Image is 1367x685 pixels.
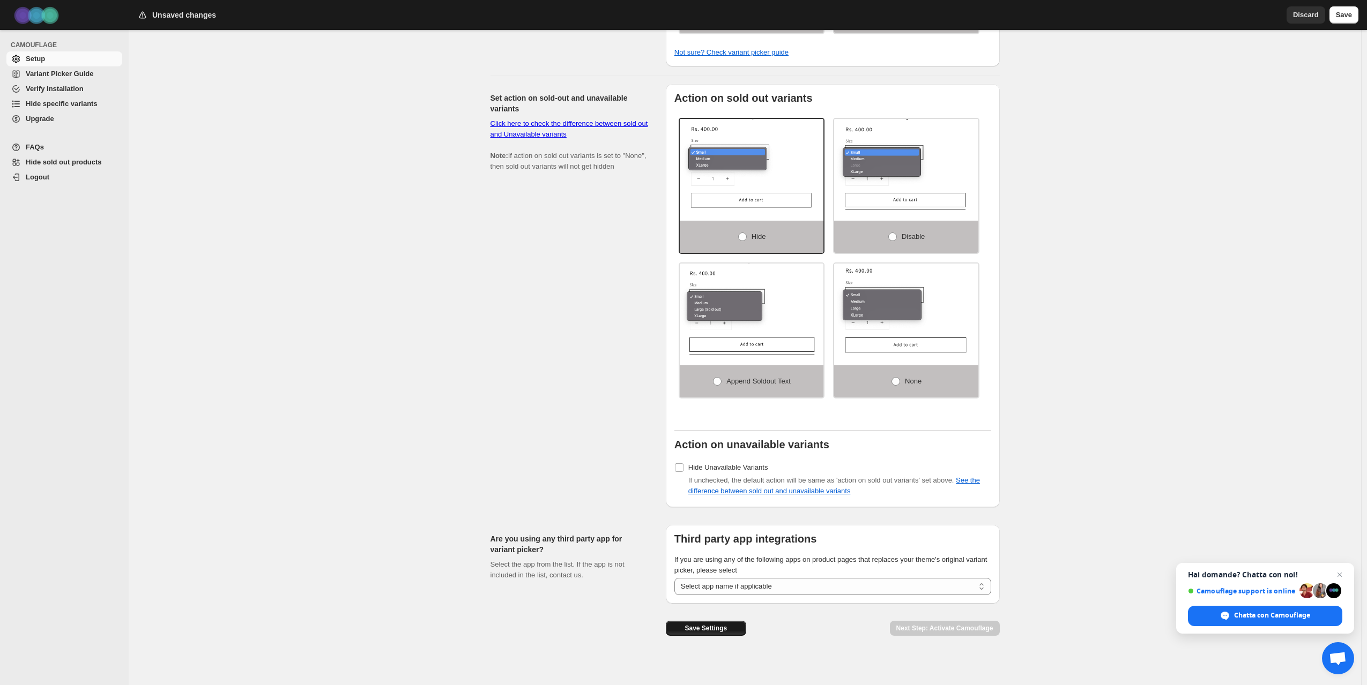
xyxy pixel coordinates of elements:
span: If action on sold out variants is set to "None", then sold out variants will not get hidden [491,119,648,170]
img: Append soldout text [680,264,824,355]
span: Setup [26,55,45,63]
b: Action on sold out variants [674,92,813,104]
span: Hide [752,232,766,240]
span: Discard [1293,10,1319,20]
span: CAMOUFLAGE [11,41,123,49]
b: Action on unavailable variants [674,439,829,450]
span: Disable [902,232,925,240]
img: None [834,264,978,355]
span: Logout [26,173,49,181]
img: Hide [680,119,824,210]
img: Disable [834,119,978,210]
a: Click here to check the difference between sold out and Unavailable variants [491,119,648,138]
a: Hide sold out products [6,155,122,170]
a: Upgrade [6,111,122,126]
span: Select the app from the list. If the app is not included in the list, contact us. [491,560,625,579]
button: Discard [1287,6,1325,24]
span: Chatta con Camouflage [1234,611,1310,620]
a: FAQs [6,140,122,155]
span: Chatta con Camouflage [1188,606,1342,626]
a: Logout [6,170,122,185]
a: Aprire la chat [1322,642,1354,674]
span: Upgrade [26,115,54,123]
span: Camouflage support is online [1188,587,1296,595]
b: Note: [491,152,508,160]
span: Verify Installation [26,85,84,93]
button: Save Settings [666,621,746,636]
span: None [905,377,922,385]
span: Hide sold out products [26,158,102,166]
span: Variant Picker Guide [26,70,93,78]
span: If you are using any of the following apps on product pages that replaces your theme's original v... [674,555,987,574]
span: Append soldout text [726,377,791,385]
a: Variant Picker Guide [6,66,122,81]
span: Hide specific variants [26,100,98,108]
h2: Are you using any third party app for variant picker? [491,533,649,555]
a: Not sure? Check variant picker guide [674,48,789,56]
h2: Unsaved changes [152,10,216,20]
span: Hai domande? Chatta con noi! [1188,570,1342,579]
a: Hide specific variants [6,96,122,111]
h2: Set action on sold-out and unavailable variants [491,93,649,114]
span: Save Settings [685,624,727,633]
span: If unchecked, the default action will be same as 'action on sold out variants' set above. [688,476,980,495]
b: Third party app integrations [674,533,817,545]
span: Save [1336,10,1352,20]
button: Save [1329,6,1358,24]
a: Setup [6,51,122,66]
span: Hide Unavailable Variants [688,463,768,471]
span: FAQs [26,143,44,151]
a: Verify Installation [6,81,122,96]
